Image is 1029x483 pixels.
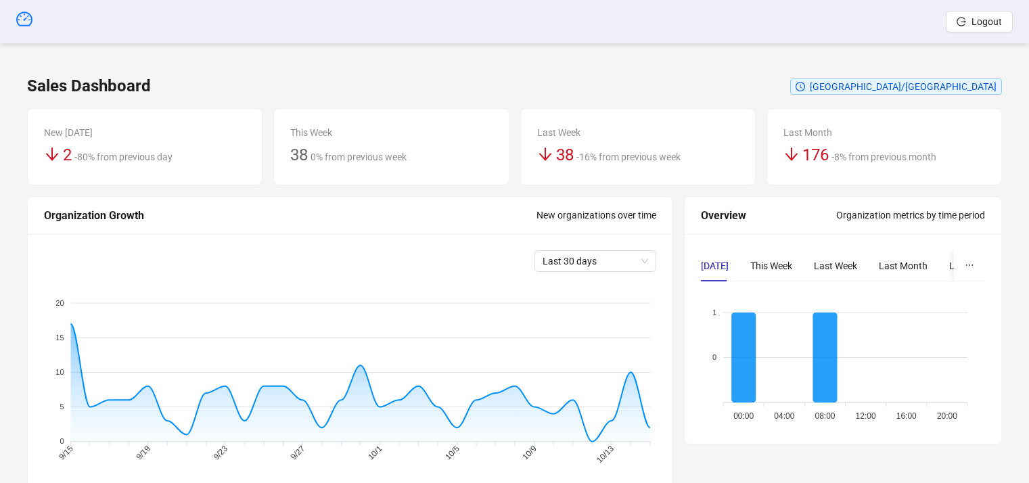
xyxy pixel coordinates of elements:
[290,125,492,140] div: This Week
[957,17,966,26] span: logout
[16,11,32,27] span: dashboard
[971,16,1002,27] span: Logout
[954,250,985,281] button: ellipsis
[543,251,648,271] span: Last 30 days
[135,444,153,462] tspan: 9/19
[802,145,829,164] span: 176
[44,207,536,224] div: Organization Growth
[815,411,836,421] tspan: 08:00
[556,145,574,164] span: 38
[311,152,407,162] span: 0% from previous week
[783,146,800,162] span: arrow-down
[55,368,64,376] tspan: 10
[836,210,985,221] span: Organization metrics by time period
[576,152,681,162] span: -16% from previous week
[44,125,246,140] div: New [DATE]
[750,258,792,273] div: This Week
[536,210,656,221] span: New organizations over time
[63,145,72,164] span: 2
[595,444,616,465] tspan: 10/13
[937,411,957,421] tspan: 20:00
[946,11,1013,32] button: Logout
[366,444,384,462] tspan: 10/1
[712,353,716,361] tspan: 0
[537,146,553,162] span: arrow-down
[44,146,60,162] span: arrow-down
[879,258,928,273] div: Last Month
[701,207,836,224] div: Overview
[949,258,1010,273] div: Last 3 Months
[856,411,876,421] tspan: 12:00
[521,444,539,462] tspan: 10/9
[60,402,64,411] tspan: 5
[27,76,151,97] h3: Sales Dashboard
[55,333,64,342] tspan: 15
[810,81,997,92] span: [GEOGRAPHIC_DATA]/[GEOGRAPHIC_DATA]
[74,152,173,162] span: -80% from previous day
[289,444,307,462] tspan: 9/27
[537,125,739,140] div: Last Week
[55,298,64,306] tspan: 20
[60,437,64,445] tspan: 0
[734,411,754,421] tspan: 00:00
[443,444,461,462] tspan: 10/5
[814,258,857,273] div: Last Week
[796,82,805,91] span: clock-circle
[701,258,729,273] div: [DATE]
[290,145,308,164] span: 38
[712,308,716,316] tspan: 1
[775,411,795,421] tspan: 04:00
[57,444,75,462] tspan: 9/15
[212,444,230,462] tspan: 9/23
[831,152,936,162] span: -8% from previous month
[896,411,917,421] tspan: 16:00
[965,260,974,270] span: ellipsis
[783,125,985,140] div: Last Month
